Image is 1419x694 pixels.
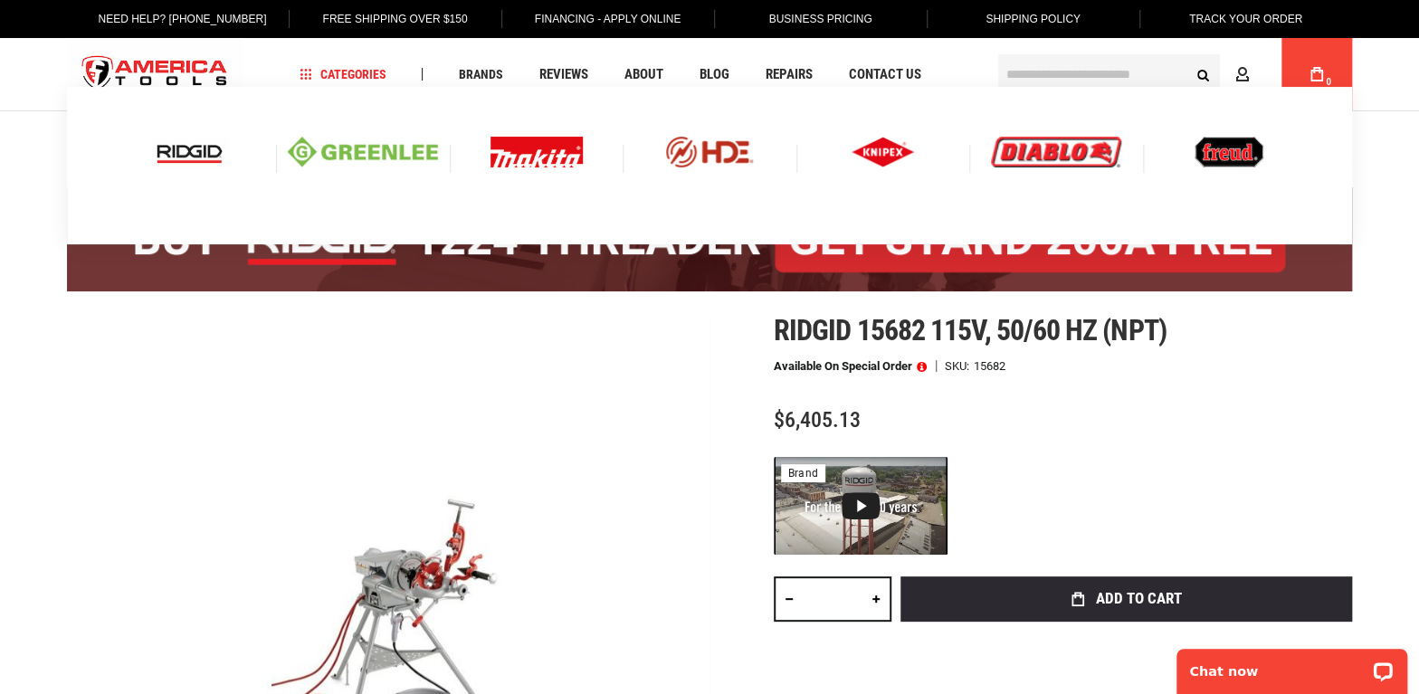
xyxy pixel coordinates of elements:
img: Diablo logo [991,137,1121,167]
span: Contact Us [849,68,921,81]
span: $6,405.13 [774,407,861,433]
img: Freud logo [1195,137,1263,167]
span: Brands [459,68,503,81]
span: Categories [300,68,386,81]
span: Ridgid 15682 115v, 50/60 hz (npt) [774,313,1166,347]
span: Reviews [539,68,588,81]
img: Knipex logo [852,137,915,167]
span: About [624,68,663,81]
strong: SKU [945,360,974,372]
span: Shipping Policy [986,13,1081,25]
span: Blog [700,68,729,81]
span: Add to Cart [1096,591,1182,606]
span: Repairs [766,68,813,81]
a: Contact Us [841,62,929,87]
iframe: LiveChat chat widget [1165,637,1419,694]
span: 0 [1326,77,1331,87]
button: Add to Cart [900,576,1352,622]
a: store logo [67,41,243,109]
img: Greenlee logo [288,137,438,167]
div: 15682 [974,360,1005,372]
a: Reviews [531,62,596,87]
img: America Tools [67,41,243,109]
a: Categories [291,62,395,87]
img: HDE logo [634,137,785,167]
a: Repairs [757,62,821,87]
p: Available on Special Order [774,360,927,373]
button: Search [1186,57,1220,91]
a: 0 [1300,38,1334,110]
img: Makita Logo [490,137,583,167]
img: Ridgid logo [152,137,227,167]
a: Blog [691,62,738,87]
a: Brands [451,62,511,87]
a: About [616,62,671,87]
iframe: Secure express checkout frame [897,627,1356,680]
